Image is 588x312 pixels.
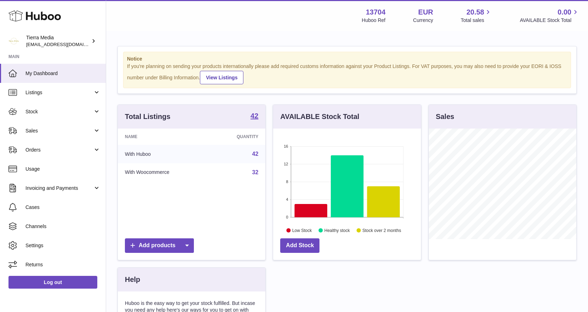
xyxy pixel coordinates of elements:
span: AVAILABLE Stock Total [520,17,580,24]
span: [EMAIL_ADDRESS][DOMAIN_NAME] [26,41,104,47]
strong: 42 [250,112,258,119]
span: Usage [25,166,100,172]
strong: Notice [127,56,567,62]
div: If you're planning on sending your products internationally please add required customs informati... [127,63,567,84]
a: Log out [8,276,97,289]
th: Name [118,129,209,145]
h3: Total Listings [125,112,171,121]
span: Orders [25,147,93,153]
span: Stock [25,108,93,115]
strong: 13704 [366,7,386,17]
text: Stock over 2 months [363,228,401,233]
a: 32 [252,169,259,175]
div: Currency [413,17,433,24]
a: 0.00 AVAILABLE Stock Total [520,7,580,24]
span: Returns [25,261,100,268]
strong: EUR [418,7,433,17]
a: 42 [250,112,258,121]
td: With Huboo [118,145,209,163]
text: Healthy stock [324,228,350,233]
th: Quantity [209,129,265,145]
span: Settings [25,242,100,249]
a: View Listings [200,71,243,84]
span: Sales [25,127,93,134]
text: 12 [284,162,288,166]
div: Tierra Media [26,34,90,48]
span: Invoicing and Payments [25,185,93,192]
span: 0.00 [558,7,571,17]
a: Add Stock [280,238,319,253]
a: Add products [125,238,194,253]
text: 16 [284,144,288,148]
text: 4 [286,197,288,202]
span: Cases [25,204,100,211]
span: Channels [25,223,100,230]
h3: Help [125,275,140,284]
span: Listings [25,89,93,96]
text: 8 [286,180,288,184]
a: 42 [252,151,259,157]
td: With Woocommerce [118,163,209,182]
span: 20.58 [466,7,484,17]
text: Low Stock [292,228,312,233]
div: Huboo Ref [362,17,386,24]
a: 20.58 Total sales [461,7,492,24]
text: 0 [286,215,288,219]
span: My Dashboard [25,70,100,77]
img: hola.tierramedia@gmail.com [8,36,19,46]
h3: AVAILABLE Stock Total [280,112,359,121]
h3: Sales [436,112,454,121]
span: Total sales [461,17,492,24]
